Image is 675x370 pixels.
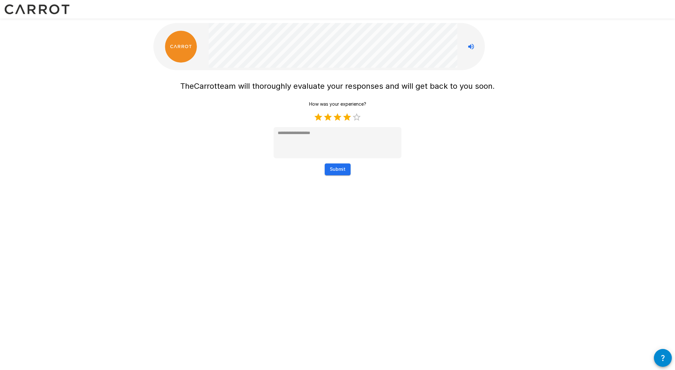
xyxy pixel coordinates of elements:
[180,81,194,91] span: The
[194,81,217,91] span: Carrot
[165,31,197,63] img: carrot_logo.png
[309,101,366,107] p: How was your experience?
[217,81,495,91] span: team will thoroughly evaluate your responses and will get back to you soon.
[325,163,351,175] button: Submit
[465,40,477,53] button: Stop reading questions aloud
